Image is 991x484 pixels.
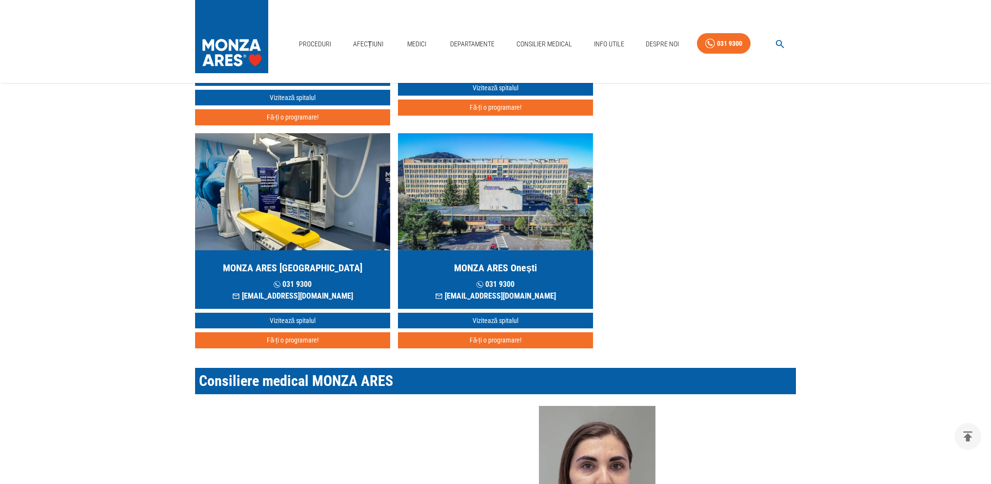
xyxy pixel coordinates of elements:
img: MONZA ARES Onești [398,133,593,250]
a: Afecțiuni [349,34,387,54]
a: 031 9300 [697,33,751,54]
a: Proceduri [295,34,335,54]
a: Vizitează spitalul [398,80,593,96]
img: MONZA ARES Târgu Jiu [195,133,390,250]
p: 031 9300 [232,279,353,290]
button: delete [954,423,981,450]
a: MONZA ARES [GEOGRAPHIC_DATA] 031 9300[EMAIL_ADDRESS][DOMAIN_NAME] [195,133,390,309]
p: [EMAIL_ADDRESS][DOMAIN_NAME] [232,290,353,302]
button: Fă-ți o programare! [195,109,390,125]
a: MONZA ARES Onești 031 9300[EMAIL_ADDRESS][DOMAIN_NAME] [398,133,593,309]
h5: MONZA ARES [GEOGRAPHIC_DATA] [223,261,362,275]
button: Fă-ți o programare! [195,332,390,348]
div: 031 9300 [717,38,742,50]
button: Fă-ți o programare! [398,332,593,348]
button: Fă-ți o programare! [398,100,593,116]
a: Vizitează spitalul [398,313,593,329]
a: Despre Noi [642,34,683,54]
a: Info Utile [590,34,628,54]
a: Departamente [446,34,498,54]
a: Medici [401,34,432,54]
a: Vizitează spitalul [195,90,390,106]
h5: MONZA ARES Onești [454,261,537,275]
span: Consiliere medical MONZA ARES [199,372,393,389]
a: Vizitează spitalul [195,313,390,329]
p: [EMAIL_ADDRESS][DOMAIN_NAME] [435,290,556,302]
p: 031 9300 [435,279,556,290]
a: Consilier Medical [513,34,576,54]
